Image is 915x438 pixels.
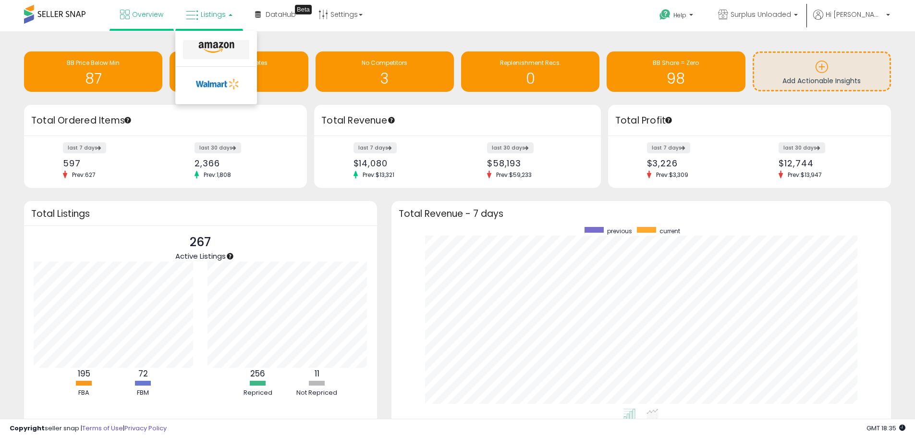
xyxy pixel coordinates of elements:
[500,59,561,67] span: Replenishment Recs.
[659,9,671,21] i: Get Help
[647,158,743,168] div: $3,226
[487,142,534,153] label: last 30 days
[813,10,890,31] a: Hi [PERSON_NAME]
[10,424,167,433] div: seller snap | |
[779,142,825,153] label: last 30 days
[320,71,449,87] h1: 3
[124,424,167,433] a: Privacy Policy
[615,114,884,127] h3: Total Profit
[288,388,346,398] div: Not Repriced
[731,10,791,19] span: Surplus Unloaded
[31,114,300,127] h3: Total Ordered Items
[607,227,632,235] span: previous
[466,71,595,87] h1: 0
[195,142,241,153] label: last 30 days
[779,158,874,168] div: $12,744
[782,76,861,86] span: Add Actionable Insights
[461,51,599,92] a: Replenishment Recs. 0
[31,210,370,217] h3: Total Listings
[673,11,686,19] span: Help
[754,53,890,90] a: Add Actionable Insights
[63,142,106,153] label: last 7 days
[491,171,537,179] span: Prev: $59,233
[607,51,745,92] a: BB Share = Zero 98
[175,233,226,251] p: 267
[226,252,234,261] div: Tooltip anchor
[358,171,399,179] span: Prev: $13,321
[10,424,45,433] strong: Copyright
[354,158,451,168] div: $14,080
[67,171,100,179] span: Prev: 627
[362,59,407,67] span: No Competitors
[250,368,265,379] b: 256
[67,59,120,67] span: BB Price Below Min
[123,116,132,125] div: Tooltip anchor
[63,158,159,168] div: 597
[611,71,740,87] h1: 98
[653,59,699,67] span: BB Share = Zero
[195,158,290,168] div: 2,366
[175,251,226,261] span: Active Listings
[114,388,172,398] div: FBM
[651,171,693,179] span: Prev: $3,309
[170,51,308,92] a: Amazon Competes 75
[295,5,312,14] div: Tooltip anchor
[132,10,163,19] span: Overview
[55,388,113,398] div: FBA
[229,388,287,398] div: Repriced
[866,424,905,433] span: 2025-08-13 18:35 GMT
[399,210,884,217] h3: Total Revenue - 7 days
[174,71,303,87] h1: 75
[664,116,673,125] div: Tooltip anchor
[78,368,90,379] b: 195
[826,10,883,19] span: Hi [PERSON_NAME]
[315,368,319,379] b: 11
[652,1,703,31] a: Help
[210,59,268,67] span: Amazon Competes
[321,114,594,127] h3: Total Revenue
[199,171,236,179] span: Prev: 1,808
[138,368,148,379] b: 72
[82,424,123,433] a: Terms of Use
[783,171,827,179] span: Prev: $13,947
[201,10,226,19] span: Listings
[24,51,162,92] a: BB Price Below Min 87
[487,158,584,168] div: $58,193
[387,116,396,125] div: Tooltip anchor
[316,51,454,92] a: No Competitors 3
[647,142,690,153] label: last 7 days
[266,10,296,19] span: DataHub
[659,227,680,235] span: current
[354,142,397,153] label: last 7 days
[29,71,158,87] h1: 87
